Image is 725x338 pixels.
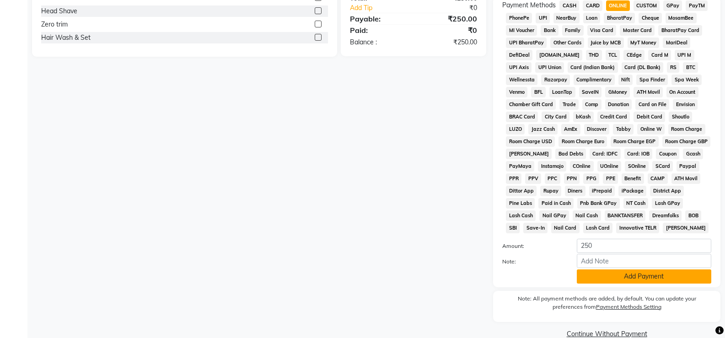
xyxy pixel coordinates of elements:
a: Add Tip [343,3,425,13]
span: Bad Debts [555,149,586,159]
span: SBI [506,223,520,233]
span: BANKTANSFER [605,210,646,221]
span: UOnline [597,161,622,172]
span: Visa Card [587,25,617,36]
span: bKash [573,112,594,122]
span: UPI M [675,50,694,60]
span: GMoney [605,87,630,97]
span: Rupay [540,186,561,196]
span: MosamBee [666,13,697,23]
span: Comp [582,99,601,110]
span: Gcash [683,149,703,159]
span: SOnline [625,161,649,172]
span: Complimentary [574,75,615,85]
span: Donation [605,99,632,110]
span: Credit Card [597,112,630,122]
span: Room Charge USD [506,136,555,147]
span: Bank [541,25,559,36]
span: ATH Movil [671,173,701,184]
span: Wellnessta [506,75,537,85]
div: ₹0 [425,3,484,13]
span: Paypal [677,161,699,172]
div: ₹0 [414,25,484,36]
span: BFL [531,87,546,97]
span: PPR [506,173,521,184]
span: Payment Methods [502,0,556,10]
span: Dreamfolks [649,210,682,221]
span: NT Cash [623,198,649,209]
div: Hair Wash & Set [41,33,91,43]
span: Nift [618,75,633,85]
input: Add Note [577,254,711,268]
span: PPN [564,173,580,184]
span: Debit Card [634,112,665,122]
span: AmEx [561,124,580,134]
span: SaveIN [579,87,602,97]
span: CARD [583,0,602,11]
span: UPI BharatPay [506,38,547,48]
div: Balance : [343,38,414,47]
span: Nail GPay [539,210,569,221]
span: Card (DL Bank) [622,62,664,73]
span: BharatPay Card [658,25,702,36]
input: Amount [577,239,711,253]
span: GPay [663,0,682,11]
span: Dittor App [506,186,537,196]
span: BharatPay [604,13,635,23]
span: UPI [536,13,550,23]
span: SCard [652,161,673,172]
div: Payable: [343,13,414,24]
span: ATH Movil [634,87,663,97]
span: Room Charge Euro [559,136,607,147]
label: Amount: [495,242,569,250]
span: LUZO [506,124,525,134]
span: Lash Card [583,223,613,233]
span: Online W [637,124,665,134]
div: ₹250.00 [414,13,484,24]
span: Other Cards [550,38,584,48]
button: Add Payment [577,269,711,284]
span: BOB [685,210,701,221]
span: Diners [565,186,585,196]
span: TCL [606,50,620,60]
span: CUSTOM [634,0,660,11]
label: Payment Methods Setting [596,303,661,311]
span: Pine Labs [506,198,535,209]
span: Cheque [639,13,662,23]
span: Pnb Bank GPay [577,198,620,209]
span: NearBuy [553,13,580,23]
span: Card: IDFC [590,149,621,159]
span: [PERSON_NAME] [663,223,709,233]
span: iPrepaid [589,186,615,196]
span: Envision [673,99,698,110]
span: Save-In [523,223,548,233]
span: PPG [583,173,599,184]
span: iPackage [618,186,646,196]
span: Nail Card [551,223,580,233]
span: UPI Axis [506,62,532,73]
span: Lash Cash [506,210,536,221]
span: Spa Finder [636,75,668,85]
span: Juice by MCB [588,38,624,48]
span: Family [562,25,584,36]
div: ₹250.00 [414,38,484,47]
span: Discover [584,124,610,134]
span: Loan [583,13,601,23]
span: Room Charge EGP [611,136,659,147]
span: COnline [570,161,594,172]
span: Paid in Cash [538,198,574,209]
span: CEdge [623,50,644,60]
span: MyT Money [628,38,660,48]
span: Shoutlo [669,112,692,122]
div: Paid: [343,25,414,36]
span: MI Voucher [506,25,537,36]
span: UPI Union [535,62,564,73]
span: [DOMAIN_NAME] [536,50,582,60]
span: Instamojo [538,161,566,172]
span: PPV [525,173,541,184]
span: Room Charge GBP [662,136,711,147]
span: Card M [648,50,671,60]
span: PhonePe [506,13,532,23]
span: Tabby [613,124,634,134]
span: Master Card [620,25,655,36]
